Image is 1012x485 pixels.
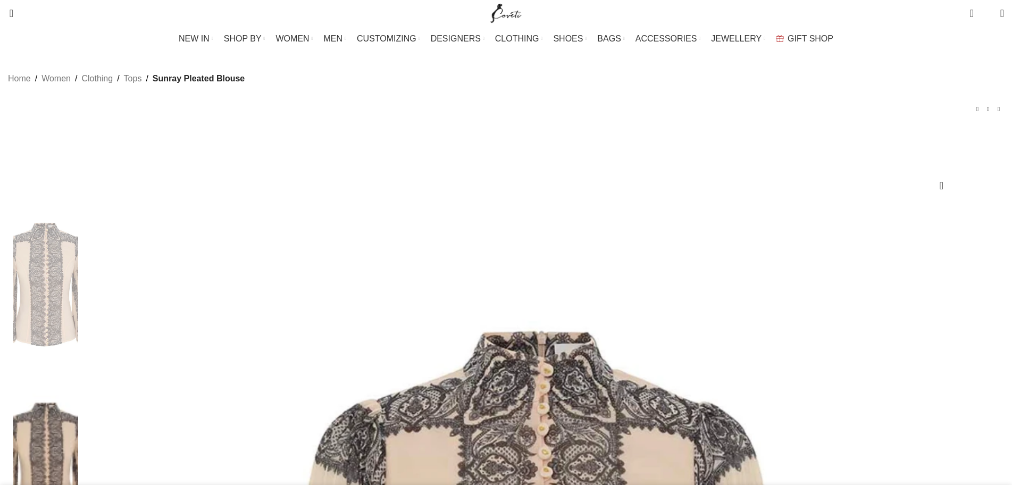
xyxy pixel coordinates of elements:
span: CLOTHING [495,34,539,44]
a: Clothing [81,72,113,86]
a: 0 [964,3,978,24]
span: MEN [324,34,343,44]
a: Women [41,72,71,86]
a: NEW IN [179,28,213,49]
a: Previous product [972,104,983,114]
span: 0 [984,11,992,19]
a: SHOES [553,28,587,49]
a: Next product [993,104,1004,114]
div: My Wishlist [982,3,992,24]
a: CLOTHING [495,28,543,49]
a: Search [3,3,13,24]
a: SHOP BY [224,28,265,49]
span: BAGS [597,34,621,44]
span: CUSTOMIZING [357,34,416,44]
span: SHOP BY [224,34,262,44]
span: Sunray Pleated Blouse [153,72,245,86]
span: GIFT SHOP [788,34,833,44]
a: ACCESSORIES [635,28,701,49]
a: JEWELLERY [711,28,765,49]
a: DESIGNERS [431,28,484,49]
span: JEWELLERY [711,34,762,44]
span: SHOES [553,34,583,44]
span: NEW IN [179,34,210,44]
a: WOMEN [276,28,313,49]
span: 0 [971,5,978,13]
img: Zimmermann dress [13,197,78,372]
span: WOMEN [276,34,310,44]
a: BAGS [597,28,624,49]
a: GIFT SHOP [776,28,833,49]
a: MEN [324,28,346,49]
span: DESIGNERS [431,34,481,44]
nav: Breadcrumb [8,72,245,86]
span: ACCESSORIES [635,34,697,44]
div: Main navigation [3,28,1009,49]
a: Home [8,72,31,86]
a: Tops [124,72,142,86]
a: CUSTOMIZING [357,28,420,49]
img: GiftBag [776,35,784,42]
a: Site logo [488,8,524,17]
